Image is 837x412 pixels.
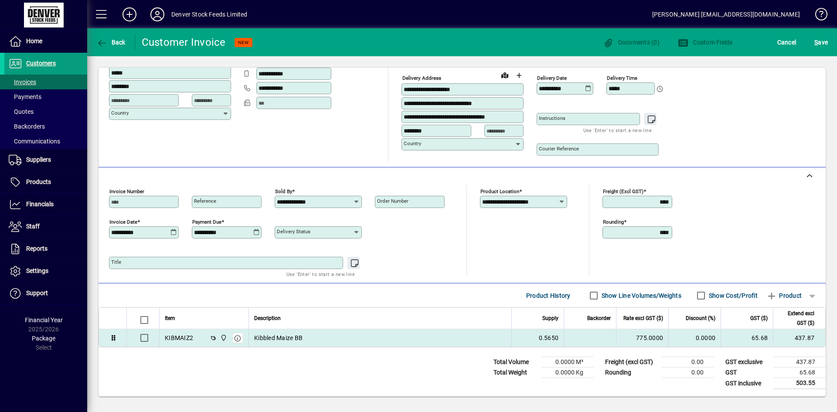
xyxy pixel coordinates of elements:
[668,329,721,347] td: 0.0000
[4,216,87,238] a: Staff
[277,228,310,235] mat-label: Delivery status
[9,123,45,130] span: Backorders
[9,78,36,85] span: Invoices
[498,68,512,82] a: View on map
[686,313,715,323] span: Discount (%)
[111,259,121,265] mat-label: Title
[539,334,559,342] span: 0.5650
[4,119,87,134] a: Backorders
[9,93,41,100] span: Payments
[489,357,541,368] td: Total Volume
[750,313,768,323] span: GST ($)
[662,357,714,368] td: 0.00
[26,267,48,274] span: Settings
[587,313,611,323] span: Backorder
[194,198,216,204] mat-label: Reference
[721,329,773,347] td: 65.68
[539,146,579,152] mat-label: Courier Reference
[4,134,87,149] a: Communications
[9,138,60,145] span: Communications
[4,283,87,304] a: Support
[404,140,421,146] mat-label: Country
[601,357,662,368] td: Freight (excl GST)
[192,219,221,225] mat-label: Payment due
[766,289,802,303] span: Product
[814,39,818,46] span: S
[254,334,303,342] span: Kibbled Maize BB
[600,291,681,300] label: Show Line Volumes/Weights
[4,31,87,52] a: Home
[25,317,63,323] span: Financial Year
[254,313,281,323] span: Description
[777,35,796,49] span: Cancel
[480,188,519,194] mat-label: Product location
[26,289,48,296] span: Support
[171,7,248,21] div: Denver Stock Feeds Limited
[539,115,565,121] mat-label: Instructions
[707,291,758,300] label: Show Cost/Profit
[26,60,56,67] span: Customers
[542,313,558,323] span: Supply
[623,313,663,323] span: Rate excl GST ($)
[773,329,825,347] td: 437.87
[762,288,806,303] button: Product
[26,223,40,230] span: Staff
[775,34,799,50] button: Cancel
[286,269,355,279] mat-hint: Use 'Enter' to start a new line
[779,309,814,328] span: Extend excl GST ($)
[603,219,624,225] mat-label: Rounding
[94,34,128,50] button: Back
[721,368,773,378] td: GST
[603,188,643,194] mat-label: Freight (excl GST)
[4,75,87,89] a: Invoices
[541,357,594,368] td: 0.0000 M³
[26,201,54,208] span: Financials
[165,313,175,323] span: Item
[26,156,51,163] span: Suppliers
[26,178,51,185] span: Products
[773,368,826,378] td: 65.68
[4,260,87,282] a: Settings
[809,2,826,30] a: Knowledge Base
[109,188,144,194] mat-label: Invoice number
[812,34,830,50] button: Save
[676,34,735,50] button: Custom Fields
[218,333,228,343] span: DENVER STOCKFEEDS LTD
[4,171,87,193] a: Products
[622,334,663,342] div: 775.0000
[275,188,292,194] mat-label: Sold by
[26,245,48,252] span: Reports
[4,89,87,104] a: Payments
[662,368,714,378] td: 0.00
[238,40,249,45] span: NEW
[4,149,87,171] a: Suppliers
[678,39,733,46] span: Custom Fields
[32,335,55,342] span: Package
[111,110,129,116] mat-label: Country
[607,75,637,81] mat-label: Delivery time
[601,34,662,50] button: Documents (0)
[9,108,34,115] span: Quotes
[116,7,143,22] button: Add
[773,378,826,389] td: 503.55
[537,75,567,81] mat-label: Delivery date
[489,368,541,378] td: Total Weight
[87,34,135,50] app-page-header-button: Back
[721,378,773,389] td: GST inclusive
[4,238,87,260] a: Reports
[603,39,660,46] span: Documents (0)
[652,7,800,21] div: [PERSON_NAME] [EMAIL_ADDRESS][DOMAIN_NAME]
[721,357,773,368] td: GST exclusive
[526,289,571,303] span: Product History
[523,288,574,303] button: Product History
[377,198,408,204] mat-label: Order number
[773,357,826,368] td: 437.87
[601,368,662,378] td: Rounding
[109,219,137,225] mat-label: Invoice date
[583,125,652,135] mat-hint: Use 'Enter' to start a new line
[143,7,171,22] button: Profile
[4,104,87,119] a: Quotes
[4,194,87,215] a: Financials
[142,35,226,49] div: Customer Invoice
[541,368,594,378] td: 0.0000 Kg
